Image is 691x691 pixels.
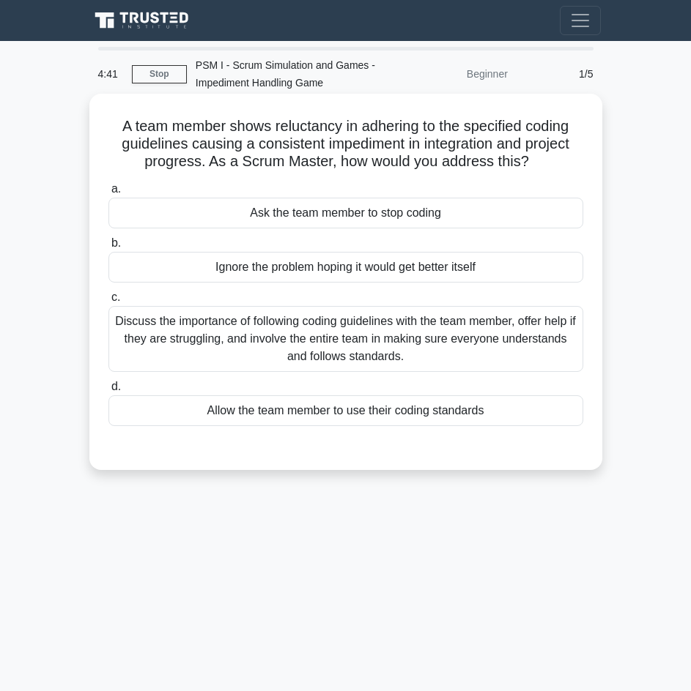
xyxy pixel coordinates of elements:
[560,6,601,35] button: Toggle navigation
[111,182,121,195] span: a.
[388,59,517,89] div: Beginner
[517,59,602,89] div: 1/5
[108,252,583,283] div: Ignore the problem hoping it would get better itself
[89,59,132,89] div: 4:41
[111,291,120,303] span: c.
[111,236,121,249] span: b.
[107,117,585,171] h5: A team member shows reluctancy in adhering to the specified coding guidelines causing a consisten...
[108,395,583,426] div: Allow the team member to use their coding standards
[187,51,388,97] div: PSM I - Scrum Simulation and Games - Impediment Handling Game
[108,306,583,372] div: Discuss the importance of following coding guidelines with the team member, offer help if they ar...
[108,198,583,228] div: Ask the team member to stop coding
[132,65,187,83] a: Stop
[111,380,121,392] span: d.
